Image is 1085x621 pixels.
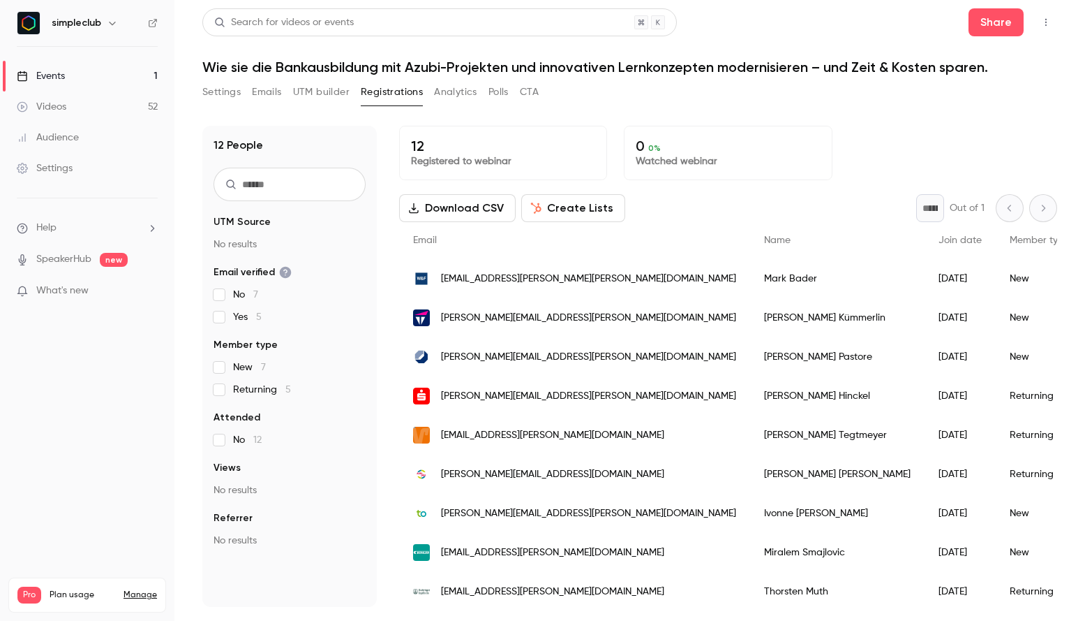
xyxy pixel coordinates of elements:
[434,81,477,103] button: Analytics
[17,587,41,604] span: Pro
[750,377,925,416] div: [PERSON_NAME] Hinckel
[214,215,366,548] section: facet-groups
[233,360,266,374] span: New
[441,428,664,443] span: [EMAIL_ADDRESS][PERSON_NAME][DOMAIN_NAME]
[141,285,158,298] iframe: Noticeable Trigger
[996,259,1084,298] div: New
[996,416,1084,455] div: Returning
[17,69,65,83] div: Events
[764,235,791,245] span: Name
[233,433,262,447] span: No
[750,298,925,337] div: [PERSON_NAME] Kümmerlin
[925,572,996,611] div: [DATE]
[214,338,278,352] span: Member type
[996,337,1084,377] div: New
[441,350,736,365] span: [PERSON_NAME][EMAIL_ADDRESS][PERSON_NAME][DOMAIN_NAME]
[441,467,664,482] span: [PERSON_NAME][EMAIL_ADDRESS][DOMAIN_NAME]
[256,312,262,322] span: 5
[233,288,258,302] span: No
[411,154,595,168] p: Registered to webinar
[233,383,291,397] span: Returning
[17,100,66,114] div: Videos
[413,589,430,594] img: boehringer-ingelheim.com
[441,506,736,521] span: [PERSON_NAME][EMAIL_ADDRESS][PERSON_NAME][DOMAIN_NAME]
[17,131,79,145] div: Audience
[253,435,262,445] span: 12
[441,311,736,326] span: [PERSON_NAME][EMAIL_ADDRESS][PERSON_NAME][DOMAIN_NAME]
[214,238,366,251] p: No results
[214,483,366,497] p: No results
[996,455,1084,494] div: Returning
[411,138,595,154] p: 12
[750,494,925,533] div: Ivonne [PERSON_NAME]
[925,259,996,298] div: [DATE]
[214,411,260,425] span: Attended
[925,533,996,572] div: [DATE]
[413,309,430,326] img: tria-technologies.com
[413,388,430,404] img: sparkasse-fulda.de
[17,12,40,34] img: simpleclub
[925,455,996,494] div: [DATE]
[750,455,925,494] div: [PERSON_NAME] [PERSON_NAME]
[488,81,509,103] button: Polls
[124,590,157,601] a: Manage
[413,544,430,561] img: buhlergroup.com
[996,298,1084,337] div: New
[17,161,73,175] div: Settings
[293,81,350,103] button: UTM builder
[413,466,430,483] img: aubi-plus.de
[968,8,1024,36] button: Share
[399,194,516,222] button: Download CSV
[36,221,57,235] span: Help
[233,310,262,324] span: Yes
[214,265,292,279] span: Email verified
[261,363,266,372] span: 7
[636,138,820,154] p: 0
[52,16,101,30] h6: simpleclub
[750,572,925,611] div: Thorsten Muth
[361,81,423,103] button: Registrations
[50,590,115,601] span: Plan usage
[100,253,128,267] span: new
[202,81,241,103] button: Settings
[214,511,253,525] span: Referrer
[750,337,925,377] div: [PERSON_NAME] Pastore
[750,416,925,455] div: [PERSON_NAME] Tegtmeyer
[441,272,736,286] span: [EMAIL_ADDRESS][PERSON_NAME][PERSON_NAME][DOMAIN_NAME]
[648,143,661,153] span: 0 %
[17,221,158,235] li: help-dropdown-opener
[214,461,241,475] span: Views
[938,235,982,245] span: Join date
[1010,235,1070,245] span: Member type
[520,81,539,103] button: CTA
[413,235,437,245] span: Email
[285,385,291,395] span: 5
[636,154,820,168] p: Watched webinar
[750,259,925,298] div: Mark Bader
[413,427,430,444] img: vbsila.de
[925,377,996,416] div: [DATE]
[925,298,996,337] div: [DATE]
[950,201,985,215] p: Out of 1
[413,349,430,365] img: hwk-freiburg.de
[214,215,271,229] span: UTM Source
[253,290,258,300] span: 7
[252,81,281,103] button: Emails
[996,377,1084,416] div: Returning
[996,572,1084,611] div: Returning
[36,284,89,298] span: What's new
[441,389,736,404] span: [PERSON_NAME][EMAIL_ADDRESS][PERSON_NAME][DOMAIN_NAME]
[441,546,664,560] span: [EMAIL_ADDRESS][PERSON_NAME][DOMAIN_NAME]
[521,194,625,222] button: Create Lists
[441,585,664,599] span: [EMAIL_ADDRESS][PERSON_NAME][DOMAIN_NAME]
[996,533,1084,572] div: New
[214,137,263,154] h1: 12 People
[996,494,1084,533] div: New
[413,505,430,522] img: stadtwerke-torgau.de
[925,337,996,377] div: [DATE]
[214,15,354,30] div: Search for videos or events
[750,533,925,572] div: Miralem Smajlovic
[36,252,91,267] a: SpeakerHub
[925,416,996,455] div: [DATE]
[413,270,430,287] img: wf-ib.de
